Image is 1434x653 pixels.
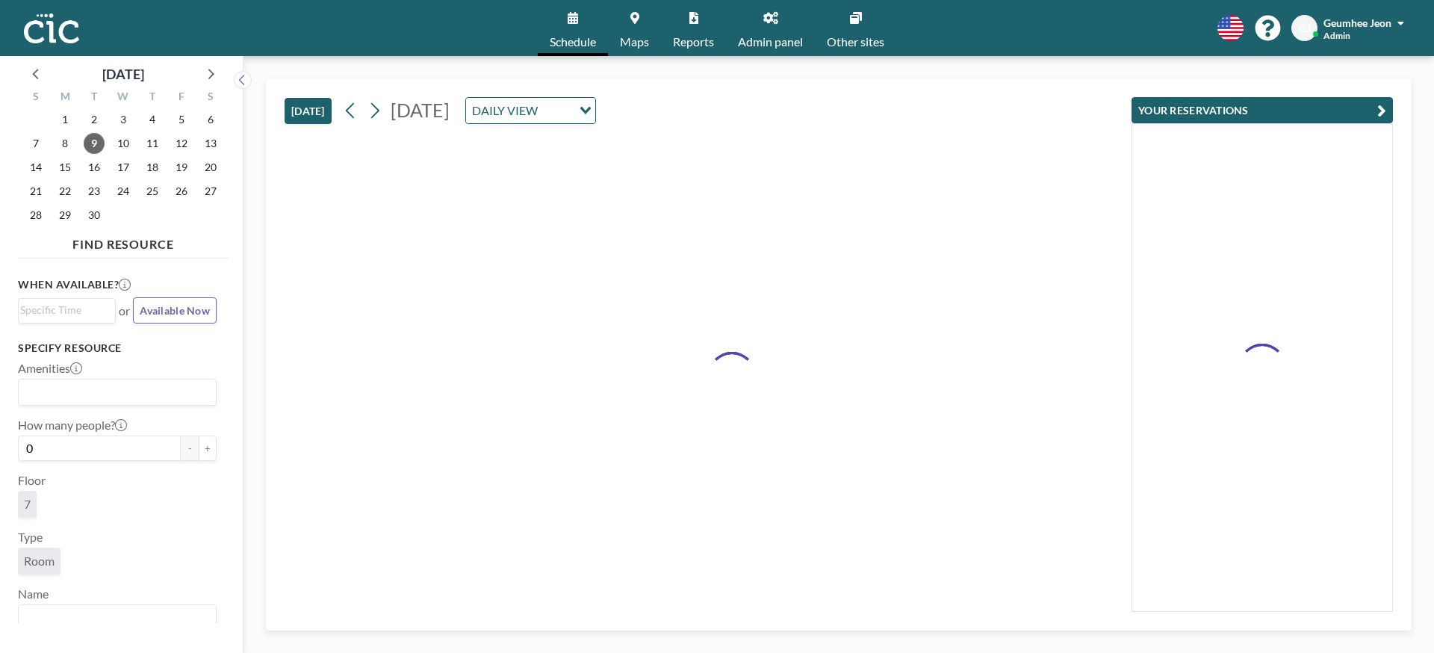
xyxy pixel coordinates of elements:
[171,133,192,154] span: Friday, September 12, 2025
[133,297,217,324] button: Available Now
[285,98,332,124] button: [DATE]
[542,101,571,120] input: Search for option
[199,436,217,461] button: +
[25,133,46,154] span: Sunday, September 7, 2025
[24,554,55,569] span: Room
[113,181,134,202] span: Wednesday, September 24, 2025
[181,436,199,461] button: -
[142,157,163,178] span: Thursday, September 18, 2025
[738,36,803,48] span: Admin panel
[142,109,163,130] span: Thursday, September 4, 2025
[18,361,82,376] label: Amenities
[142,133,163,154] span: Thursday, September 11, 2025
[673,36,714,48] span: Reports
[200,157,221,178] span: Saturday, September 20, 2025
[1323,16,1391,29] span: Geumhee Jeon
[84,205,105,226] span: Tuesday, September 30, 2025
[18,473,46,488] label: Floor
[24,13,79,43] img: organization-logo
[84,181,105,202] span: Tuesday, September 23, 2025
[22,88,51,108] div: S
[109,88,138,108] div: W
[55,133,75,154] span: Monday, September 8, 2025
[18,231,229,252] h4: FIND RESOURCE
[102,64,144,84] div: [DATE]
[24,497,31,512] span: 7
[469,101,541,120] span: DAILY VIEW
[19,380,216,405] div: Search for option
[113,157,134,178] span: Wednesday, September 17, 2025
[25,205,46,226] span: Sunday, September 28, 2025
[20,383,208,402] input: Search for option
[466,98,595,123] div: Search for option
[171,181,192,202] span: Friday, September 26, 2025
[55,181,75,202] span: Monday, September 22, 2025
[55,157,75,178] span: Monday, September 15, 2025
[827,36,884,48] span: Other sites
[55,109,75,130] span: Monday, September 1, 2025
[171,109,192,130] span: Friday, September 5, 2025
[18,587,49,601] label: Name
[140,304,210,317] span: Available Now
[25,157,46,178] span: Sunday, September 14, 2025
[20,608,208,628] input: Search for option
[25,181,46,202] span: Sunday, September 21, 2025
[142,181,163,202] span: Thursday, September 25, 2025
[113,109,134,130] span: Wednesday, September 3, 2025
[1299,22,1311,35] span: GJ
[1132,97,1393,123] button: YOUR RESERVATIONS
[18,341,217,355] h3: Specify resource
[19,299,115,321] div: Search for option
[84,157,105,178] span: Tuesday, September 16, 2025
[391,99,450,121] span: [DATE]
[80,88,109,108] div: T
[18,418,127,433] label: How many people?
[200,181,221,202] span: Saturday, September 27, 2025
[20,302,107,318] input: Search for option
[167,88,196,108] div: F
[1323,30,1350,41] span: Admin
[55,205,75,226] span: Monday, September 29, 2025
[19,605,216,631] div: Search for option
[113,133,134,154] span: Wednesday, September 10, 2025
[84,133,105,154] span: Tuesday, September 9, 2025
[171,157,192,178] span: Friday, September 19, 2025
[550,36,596,48] span: Schedule
[196,88,225,108] div: S
[620,36,649,48] span: Maps
[18,530,43,545] label: Type
[200,133,221,154] span: Saturday, September 13, 2025
[119,303,130,318] span: or
[137,88,167,108] div: T
[51,88,80,108] div: M
[84,109,105,130] span: Tuesday, September 2, 2025
[200,109,221,130] span: Saturday, September 6, 2025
